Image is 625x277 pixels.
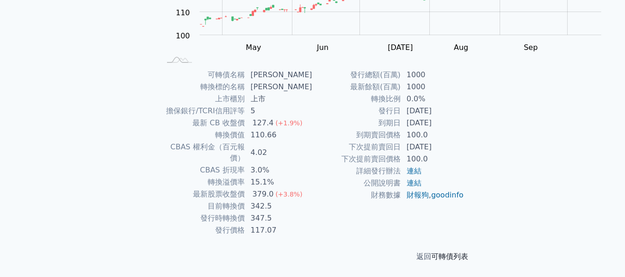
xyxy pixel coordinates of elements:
td: 財務數據 [313,189,401,201]
td: 下次提前賣回價格 [313,153,401,165]
a: 財報狗 [407,191,429,199]
td: 347.5 [245,212,313,224]
a: 可轉債列表 [431,252,468,261]
td: [DATE] [401,105,464,117]
td: CBAS 權利金（百元報價） [161,141,245,164]
td: 轉換比例 [313,93,401,105]
td: 5 [245,105,313,117]
td: 0.0% [401,93,464,105]
td: [PERSON_NAME] [245,81,313,93]
td: 100.0 [401,153,464,165]
tspan: 110 [176,8,190,17]
div: 379.0 [251,189,276,200]
td: 100.0 [401,129,464,141]
td: 1000 [401,69,464,81]
a: goodinfo [431,191,464,199]
tspan: Aug [454,43,468,52]
td: 擔保銀行/TCRI信用評等 [161,105,245,117]
td: 110.66 [245,129,313,141]
td: 最新股票收盤價 [161,188,245,200]
span: (+3.8%) [275,191,302,198]
p: 返回 [150,251,476,262]
td: 轉換標的名稱 [161,81,245,93]
td: 發行總額(百萬) [313,69,401,81]
td: CBAS 折現率 [161,164,245,176]
tspan: 100 [176,31,190,40]
tspan: [DATE] [388,43,413,52]
td: [DATE] [401,141,464,153]
td: 到期日 [313,117,401,129]
tspan: May [246,43,261,52]
td: 詳細發行辦法 [313,165,401,177]
td: 發行時轉換價 [161,212,245,224]
td: 上市 [245,93,313,105]
td: 1000 [401,81,464,93]
td: 342.5 [245,200,313,212]
td: [PERSON_NAME] [245,69,313,81]
td: , [401,189,464,201]
td: 4.02 [245,141,313,164]
td: 最新 CB 收盤價 [161,117,245,129]
a: 連結 [407,179,421,187]
td: 117.07 [245,224,313,236]
td: [DATE] [401,117,464,129]
tspan: Jun [316,43,328,52]
td: 上市櫃別 [161,93,245,105]
td: 公開說明書 [313,177,401,189]
span: (+1.9%) [275,119,302,127]
td: 15.1% [245,176,313,188]
td: 下次提前賣回日 [313,141,401,153]
td: 可轉債名稱 [161,69,245,81]
td: 3.0% [245,164,313,176]
div: 127.4 [251,117,276,129]
td: 轉換價值 [161,129,245,141]
td: 發行日 [313,105,401,117]
tspan: Sep [524,43,538,52]
td: 轉換溢價率 [161,176,245,188]
td: 到期賣回價格 [313,129,401,141]
td: 最新餘額(百萬) [313,81,401,93]
td: 目前轉換價 [161,200,245,212]
a: 連結 [407,166,421,175]
td: 發行價格 [161,224,245,236]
